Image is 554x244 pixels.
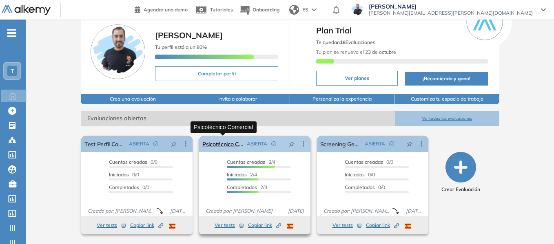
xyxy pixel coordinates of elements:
span: Creado por: [PERSON_NAME] [320,207,392,215]
button: Crea una evaluación [81,94,186,104]
span: Tu perfil está a un 80% [155,44,207,50]
a: Screening General [320,136,361,152]
span: 0/0 [345,159,393,165]
b: 18 [340,39,346,45]
span: 0/0 [345,184,385,190]
button: Ver planes [316,71,398,86]
button: Onboarding [239,1,279,19]
img: Foto de perfil [91,24,145,79]
span: Iniciadas [109,171,129,178]
span: Agendar una demo [144,7,188,13]
span: Completados [227,184,257,190]
span: Tutoriales [210,7,233,13]
span: [PERSON_NAME][EMAIL_ADDRESS][PERSON_NAME][DOMAIN_NAME] [369,10,533,16]
span: Creado por: [PERSON_NAME] [202,207,276,215]
span: 0/0 [109,184,149,190]
span: check-circle [389,141,394,146]
img: ESP [169,224,175,229]
a: Agendar una demo [135,4,188,14]
b: 23 de octubre [364,49,396,55]
a: Test Perfil Comercial [84,136,126,152]
img: world [289,5,299,15]
button: Ver tests [97,220,126,230]
button: pushpin [165,137,183,150]
span: [PERSON_NAME] [369,3,533,10]
button: Personaliza la experiencia [290,94,395,104]
span: [DATE] [285,207,307,215]
span: Completados [345,184,375,190]
i: - [7,32,16,34]
button: pushpin [283,137,301,150]
span: Cuentas creadas [227,159,265,165]
span: Copiar link [130,222,163,229]
span: pushpin [407,141,412,147]
span: [PERSON_NAME] [155,30,223,40]
span: Creado por: [PERSON_NAME] [84,207,157,215]
span: Onboarding [253,7,279,13]
a: Psicotécnico Comercial [202,136,244,152]
img: Logo [2,5,51,15]
button: Ver tests [332,220,362,230]
span: Cuentas creadas [109,159,147,165]
span: Evaluaciones abiertas [81,111,395,126]
button: Copiar link [366,220,399,230]
span: T [11,68,14,74]
span: [DATE] [167,207,189,215]
button: Copiar link [248,220,281,230]
span: check-circle [153,141,158,146]
span: 0/0 [109,171,139,178]
button: Copiar link [130,220,163,230]
button: Invita a colaborar [185,94,290,104]
button: Customiza tu espacio de trabajo [395,94,500,104]
span: 2/4 [227,184,267,190]
span: 3/4 [227,159,275,165]
button: Completar perfil [155,66,279,81]
span: ABIERTA [129,140,149,147]
img: arrow [312,8,317,11]
span: 2/4 [227,171,257,178]
span: pushpin [171,141,177,147]
span: ABIERTA [247,140,267,147]
button: pushpin [401,137,419,150]
span: Copiar link [248,222,281,229]
button: ¡Recomienda y gana! [405,72,488,86]
span: ES [302,6,308,13]
img: ESP [287,224,293,229]
span: Te quedan Evaluaciones [316,39,375,45]
span: Plan Trial [316,24,488,37]
span: 0/0 [345,171,375,178]
button: Ver tests [215,220,244,230]
button: Crear Evaluación [441,152,480,193]
button: Ver todas las evaluaciones [395,111,500,126]
span: Tu plan se renueva el [316,49,396,55]
span: Copiar link [366,222,399,229]
span: ABIERTA [365,140,385,147]
div: Psicotécnico Comercial [191,121,257,133]
span: pushpin [289,141,295,147]
img: ESP [405,224,411,229]
span: Iniciadas [345,171,365,178]
span: Cuentas creadas [345,159,383,165]
span: [DATE] [403,207,425,215]
span: Completados [109,184,139,190]
span: Crear Evaluación [441,186,480,193]
span: 0/0 [109,159,157,165]
span: check-circle [271,141,276,146]
span: Iniciadas [227,171,247,178]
